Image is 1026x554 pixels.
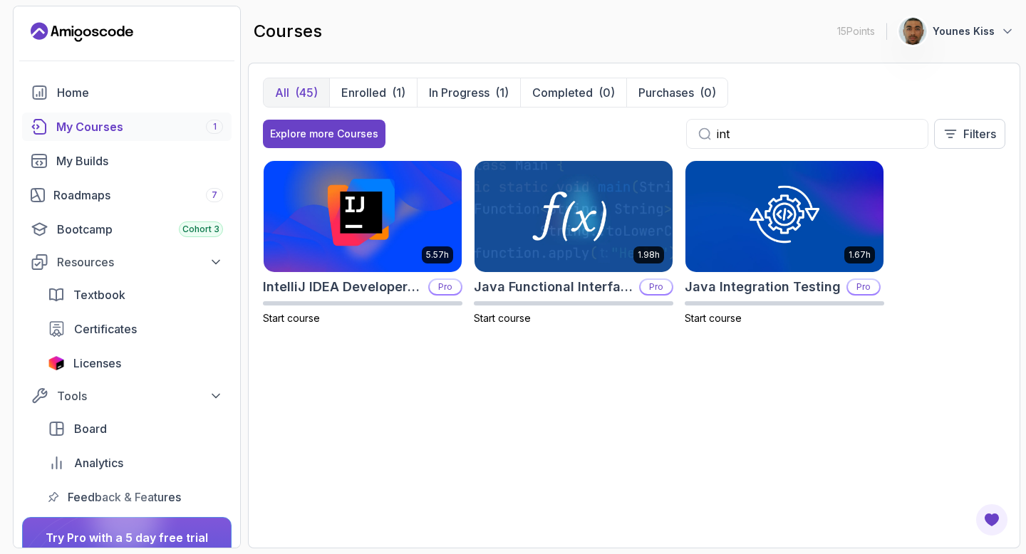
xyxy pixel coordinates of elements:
[532,84,593,101] p: Completed
[39,414,232,443] a: board
[39,315,232,343] a: certificates
[429,84,489,101] p: In Progress
[700,84,716,101] div: (0)
[74,454,123,471] span: Analytics
[392,84,405,101] div: (1)
[31,21,133,43] a: Landing page
[212,189,217,201] span: 7
[426,249,449,261] p: 5.57h
[182,224,219,235] span: Cohort 3
[641,280,672,294] p: Pro
[39,349,232,377] a: licenses
[626,78,727,107] button: Purchases(0)
[22,215,232,244] a: bootcamp
[717,125,916,142] input: Search...
[57,254,223,271] div: Resources
[495,84,509,101] div: (1)
[848,280,879,294] p: Pro
[685,161,883,272] img: Java Integration Testing card
[56,118,223,135] div: My Courses
[57,84,223,101] div: Home
[598,84,615,101] div: (0)
[22,113,232,141] a: courses
[329,78,417,107] button: Enrolled(1)
[520,78,626,107] button: Completed(0)
[263,120,385,148] button: Explore more Courses
[685,312,742,324] span: Start course
[638,84,694,101] p: Purchases
[263,277,423,297] h2: IntelliJ IDEA Developer Guide
[933,24,995,38] p: Younes Kiss
[474,312,531,324] span: Start course
[685,277,841,297] h2: Java Integration Testing
[22,249,232,275] button: Resources
[48,356,65,370] img: jetbrains icon
[22,181,232,209] a: roadmaps
[638,249,660,261] p: 1.98h
[837,24,875,38] p: 15 Points
[264,78,329,107] button: All(45)
[474,277,633,297] h2: Java Functional Interfaces
[39,483,232,511] a: feedback
[254,20,322,43] h2: courses
[270,127,378,141] div: Explore more Courses
[934,119,1005,149] button: Filters
[53,187,223,204] div: Roadmaps
[68,488,181,506] span: Feedback & Features
[963,125,996,142] p: Filters
[57,387,223,404] div: Tools
[430,280,461,294] p: Pro
[56,152,223,169] div: My Builds
[975,503,1009,537] button: Open Feedback Button
[417,78,520,107] button: In Progress(1)
[899,18,926,45] img: user profile image
[213,121,217,132] span: 1
[74,420,107,437] span: Board
[275,84,289,101] p: All
[73,286,125,303] span: Textbook
[341,84,386,101] p: Enrolled
[22,78,232,107] a: home
[22,383,232,409] button: Tools
[74,320,137,338] span: Certificates
[475,161,673,272] img: Java Functional Interfaces card
[898,17,1015,46] button: user profile imageYounes Kiss
[264,161,462,272] img: IntelliJ IDEA Developer Guide card
[39,281,232,309] a: textbook
[57,221,223,238] div: Bootcamp
[849,249,871,261] p: 1.67h
[263,312,320,324] span: Start course
[295,84,318,101] div: (45)
[39,449,232,477] a: analytics
[73,355,121,372] span: Licenses
[22,147,232,175] a: builds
